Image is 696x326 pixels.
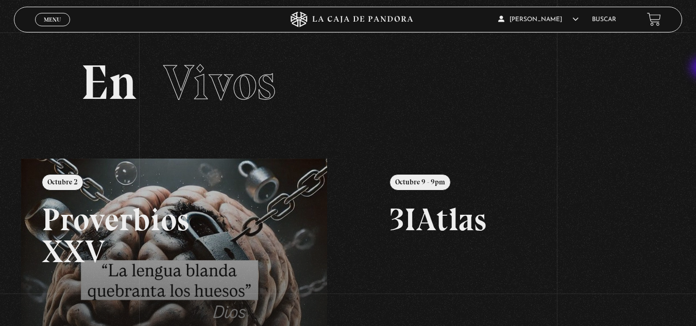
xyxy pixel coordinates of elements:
span: [PERSON_NAME] [498,16,579,23]
span: Menu [44,16,61,23]
a: Buscar [592,16,616,23]
h2: En [81,58,616,107]
span: Cerrar [40,25,64,32]
span: Vivos [163,53,276,112]
a: View your shopping cart [647,12,661,26]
